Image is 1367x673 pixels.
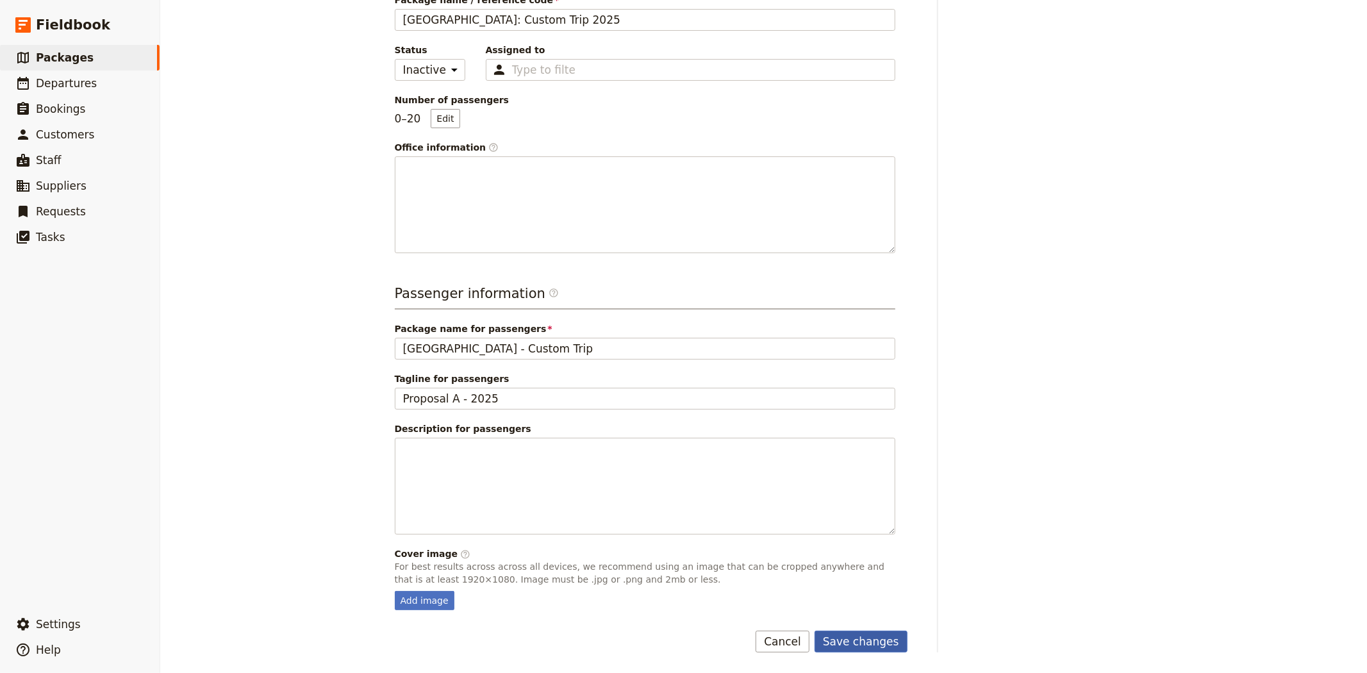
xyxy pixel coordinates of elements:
[395,44,465,56] span: Status
[36,154,62,167] span: Staff
[36,618,81,631] span: Settings
[486,44,895,56] span: Assigned to
[395,284,895,310] h3: Passenger information
[395,547,895,560] div: Cover image
[395,591,454,610] div: Add image
[512,62,575,78] input: Assigned to
[36,205,86,218] span: Requests
[395,560,895,586] p: For best results across across all devices, we recommend using an image that can be cropped anywh...
[395,109,460,128] p: 0 – 20
[36,179,87,192] span: Suppliers
[36,15,110,35] span: Fieldbook
[488,142,499,153] span: ​
[395,94,895,106] span: Number of passengers
[395,59,465,81] select: Status
[395,372,895,385] span: Tagline for passengers
[756,631,809,652] button: Cancel
[36,128,94,141] span: Customers
[395,9,895,31] input: Package name / reference code
[815,631,907,652] button: Save changes
[36,644,61,656] span: Help
[36,231,65,244] span: Tasks
[549,288,559,298] span: ​
[395,388,895,410] input: Tagline for passengers
[549,288,559,303] span: ​
[36,51,94,64] span: Packages
[36,77,97,90] span: Departures
[460,549,470,560] span: ​
[431,109,460,128] button: Number of passengers0–20
[395,322,895,335] span: Package name for passengers
[395,422,895,435] div: Description for passengers
[395,338,895,360] input: Package name for passengers
[36,103,85,115] span: Bookings
[395,141,895,154] div: Office information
